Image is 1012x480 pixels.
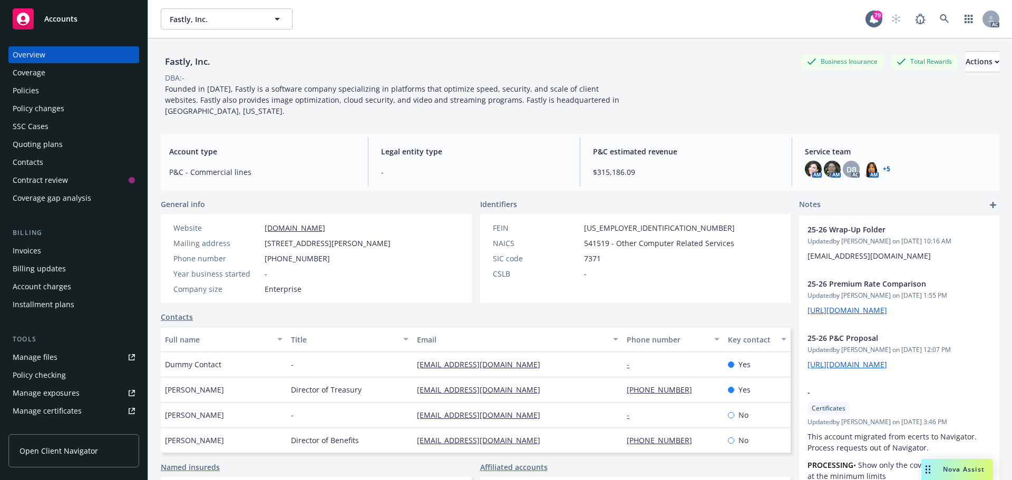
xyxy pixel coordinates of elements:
div: Manage exposures [13,385,80,401]
a: - [627,359,638,369]
span: Yes [738,384,751,395]
div: Company size [173,283,260,295]
div: SSC Cases [13,118,48,135]
span: - [807,387,964,398]
div: 79 [873,11,882,20]
div: Manage files [13,349,57,366]
a: Policy checking [8,367,139,384]
a: - [627,410,638,420]
a: Manage exposures [8,385,139,401]
a: Report a Bug [910,8,931,30]
a: Switch app [958,8,979,30]
span: [STREET_ADDRESS][PERSON_NAME] [265,238,391,249]
a: Overview [8,46,139,63]
a: Affiliated accounts [480,462,548,473]
div: NAICS [493,238,580,249]
span: Accounts [44,15,77,23]
a: [URL][DOMAIN_NAME] [807,359,887,369]
span: P&C - Commercial lines [169,166,355,178]
div: Phone number [173,253,260,264]
div: Billing [8,228,139,238]
div: Policies [13,82,39,99]
strong: PROCESSING [807,460,853,470]
span: P&C estimated revenue [593,146,779,157]
span: 541519 - Other Computer Related Services [584,238,734,249]
div: 25-26 Wrap-Up FolderUpdatedby [PERSON_NAME] on [DATE] 10:16 AM[EMAIL_ADDRESS][DOMAIN_NAME] [799,215,999,270]
span: Account type [169,146,355,157]
span: Legal entity type [381,146,567,157]
div: Phone number [627,334,707,345]
button: Actions [966,51,999,72]
div: Manage claims [13,420,66,437]
div: Business Insurance [802,55,883,68]
a: [DOMAIN_NAME] [265,223,325,233]
span: - [584,268,587,279]
a: Contacts [8,154,139,171]
img: photo [862,161,879,178]
span: - [291,359,294,370]
div: Year business started [173,268,260,279]
a: [URL][DOMAIN_NAME] [807,305,887,315]
a: Invoices [8,242,139,259]
span: Updated by [PERSON_NAME] on [DATE] 3:46 PM [807,417,991,427]
a: [PHONE_NUMBER] [627,385,700,395]
a: add [987,199,999,211]
button: Key contact [724,327,791,352]
span: No [738,409,748,420]
span: Updated by [PERSON_NAME] on [DATE] 12:07 PM [807,345,991,355]
a: Account charges [8,278,139,295]
a: [EMAIL_ADDRESS][DOMAIN_NAME] [417,410,549,420]
button: Fastly, Inc. [161,8,293,30]
span: [PERSON_NAME] [165,384,224,395]
div: Overview [13,46,45,63]
a: [EMAIL_ADDRESS][DOMAIN_NAME] [417,385,549,395]
a: Accounts [8,4,139,34]
div: DBA: - [165,72,184,83]
button: Nova Assist [921,459,993,480]
div: Contacts [13,154,43,171]
span: No [738,435,748,446]
span: - [291,409,294,420]
span: $315,186.09 [593,166,779,178]
a: Manage certificates [8,403,139,419]
div: CSLB [493,268,580,279]
div: Email [417,334,607,345]
div: Key contact [728,334,775,345]
span: DB [846,164,857,175]
p: This account migrated from ecerts to Navigator. Process requests out of Navigator. [807,431,991,453]
button: Title [287,327,413,352]
span: Director of Treasury [291,384,362,395]
span: Nova Assist [943,465,985,474]
div: Installment plans [13,296,74,313]
span: [US_EMPLOYER_IDENTIFICATION_NUMBER] [584,222,735,233]
div: Actions [966,52,999,72]
div: Policy checking [13,367,66,384]
span: General info [161,199,205,210]
div: Account charges [13,278,71,295]
span: Enterprise [265,283,301,295]
span: - [265,268,267,279]
button: Email [413,327,622,352]
span: 25-26 Premium Rate Comparison [807,278,964,289]
span: [EMAIL_ADDRESS][DOMAIN_NAME] [807,251,931,261]
span: Updated by [PERSON_NAME] on [DATE] 10:16 AM [807,237,991,246]
a: Search [934,8,955,30]
span: Service team [805,146,991,157]
a: Start snowing [885,8,907,30]
span: Notes [799,199,821,211]
div: Policy changes [13,100,64,117]
div: Title [291,334,397,345]
span: Fastly, Inc. [170,14,261,25]
span: Open Client Navigator [20,445,98,456]
div: Invoices [13,242,41,259]
a: Policy changes [8,100,139,117]
div: Fastly, Inc. [161,55,215,68]
button: Full name [161,327,287,352]
span: Yes [738,359,751,370]
a: SSC Cases [8,118,139,135]
div: Billing updates [13,260,66,277]
span: [PERSON_NAME] [165,409,224,420]
div: 25-26 Premium Rate ComparisonUpdatedby [PERSON_NAME] on [DATE] 1:55 PM[URL][DOMAIN_NAME] [799,270,999,324]
div: Coverage gap analysis [13,190,91,207]
span: [PERSON_NAME] [165,435,224,446]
